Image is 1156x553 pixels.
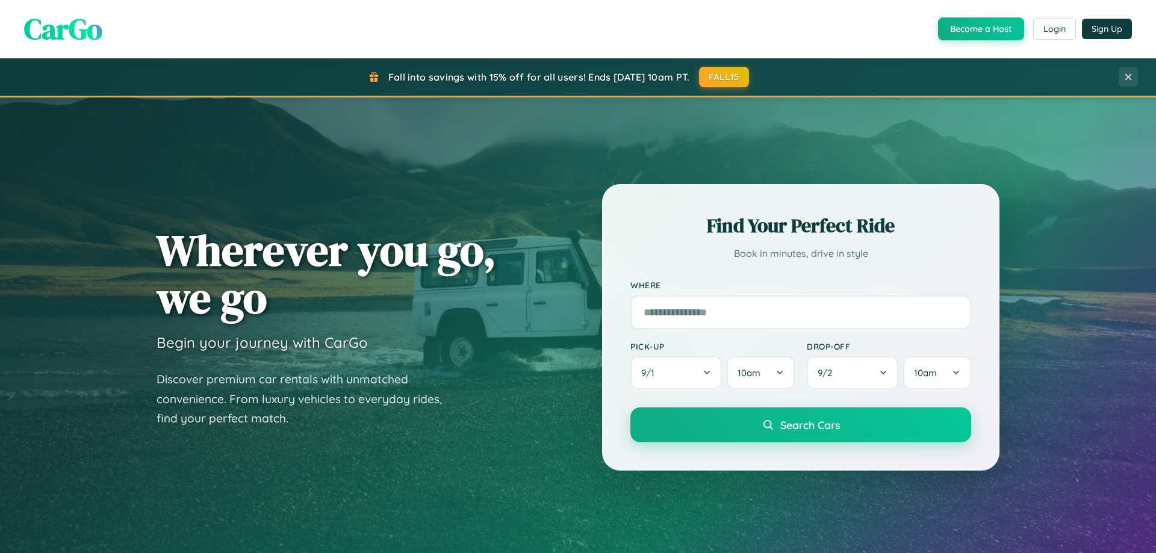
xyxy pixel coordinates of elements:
[938,17,1024,40] button: Become a Host
[157,226,496,321] h1: Wherever you go, we go
[727,356,795,389] button: 10am
[630,356,722,389] button: 9/1
[630,407,971,442] button: Search Cars
[807,356,898,389] button: 9/2
[24,9,102,49] span: CarGo
[1082,19,1132,39] button: Sign Up
[388,71,690,83] span: Fall into savings with 15% off for all users! Ends [DATE] 10am PT.
[818,367,838,378] span: 9 / 2
[1033,18,1076,40] button: Login
[157,333,368,351] h3: Begin your journey with CarGo
[641,367,660,378] span: 9 / 1
[630,245,971,262] p: Book in minutes, drive in style
[738,367,760,378] span: 10am
[914,367,937,378] span: 10am
[157,369,458,428] p: Discover premium car rentals with unmatched convenience. From luxury vehicles to everyday rides, ...
[780,418,840,431] span: Search Cars
[630,341,795,351] label: Pick-up
[630,212,971,239] h2: Find Your Perfect Ride
[630,280,971,291] label: Where
[807,341,971,351] label: Drop-off
[903,356,971,389] button: 10am
[699,67,750,87] button: FALL15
